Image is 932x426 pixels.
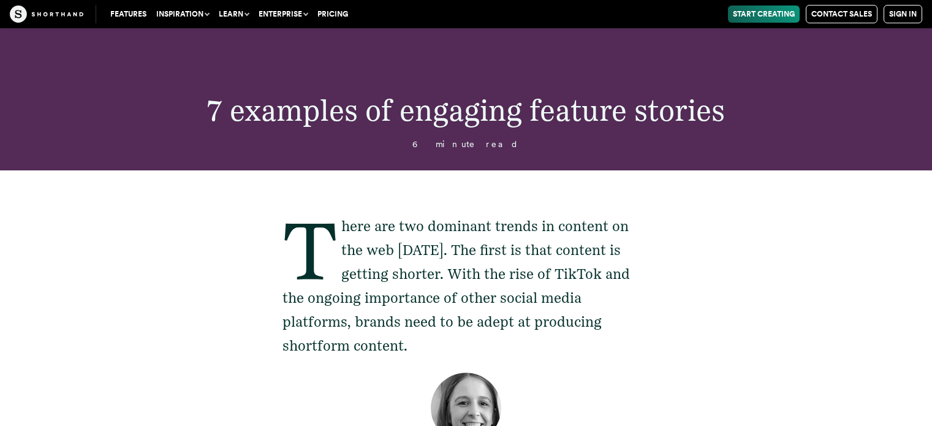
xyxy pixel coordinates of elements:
[412,139,519,149] span: 6 minute read
[254,6,313,23] button: Enterprise
[282,215,650,359] p: There are two dominant trends in content on the web [DATE]. The first is that content is getting ...
[105,6,151,23] a: Features
[151,6,214,23] button: Inspiration
[728,6,800,23] a: Start Creating
[884,5,922,23] a: Sign in
[207,93,725,127] span: 7 examples of engaging feature stories
[214,6,254,23] button: Learn
[806,5,877,23] a: Contact Sales
[313,6,353,23] a: Pricing
[10,6,83,23] img: The Craft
